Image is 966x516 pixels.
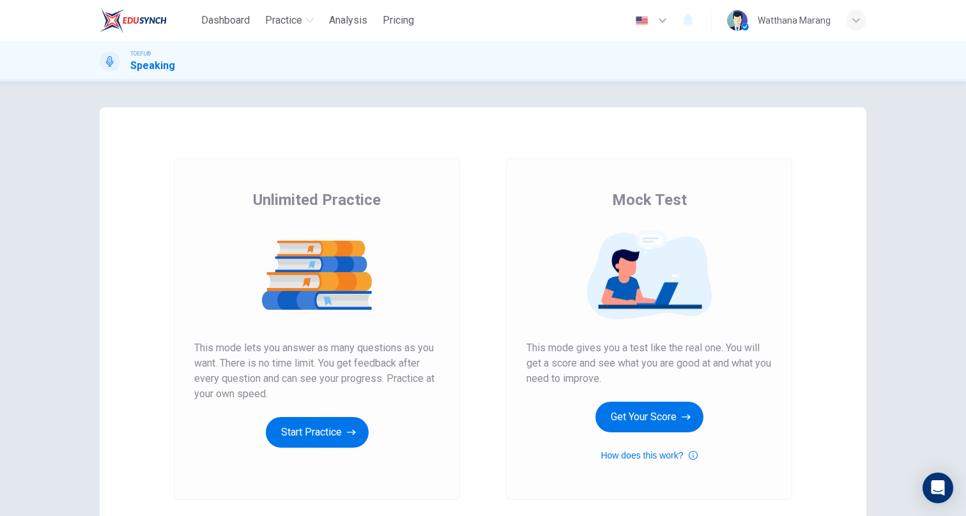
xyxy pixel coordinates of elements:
button: Pricing [378,9,419,32]
button: Get Your Score [595,402,703,432]
span: Pricing [383,13,414,28]
img: en [634,16,650,26]
button: How does this work? [601,448,697,463]
span: TOEFL® [130,49,151,58]
a: EduSynch logo [100,8,196,33]
img: EduSynch logo [100,8,167,33]
h1: Speaking [130,58,175,73]
div: Watthana Marang [758,13,831,28]
button: Dashboard [196,9,255,32]
span: Unlimited Practice [253,190,381,210]
button: Analysis [324,9,372,32]
div: Open Intercom Messenger [923,473,953,503]
span: Mock Test [612,190,687,210]
span: Practice [265,13,302,28]
span: Dashboard [201,13,250,28]
span: This mode lets you answer as many questions as you want. There is no time limit. You get feedback... [194,340,440,402]
span: This mode gives you a test like the real one. You will get a score and see what you are good at a... [526,340,772,386]
span: Analysis [329,13,367,28]
button: Start Practice [266,417,369,448]
img: Profile picture [727,10,747,31]
button: Practice [260,9,319,32]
